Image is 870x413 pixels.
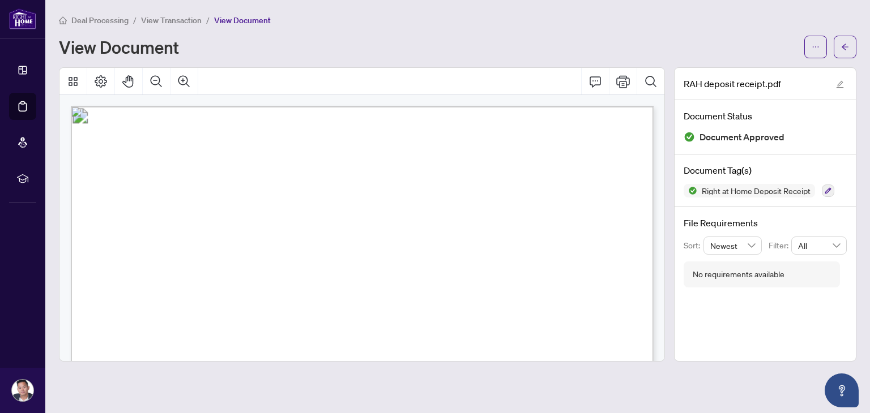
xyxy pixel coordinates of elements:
[141,15,202,25] span: View Transaction
[841,43,849,51] span: arrow-left
[769,239,791,252] p: Filter:
[697,187,815,195] span: Right at Home Deposit Receipt
[12,380,33,401] img: Profile Icon
[812,43,820,51] span: ellipsis
[133,14,137,27] li: /
[710,237,756,254] span: Newest
[684,77,781,91] span: RAH deposit receipt.pdf
[214,15,271,25] span: View Document
[684,184,697,197] img: Status Icon
[59,16,67,24] span: home
[9,8,36,29] img: logo
[700,130,784,145] span: Document Approved
[71,15,129,25] span: Deal Processing
[206,14,210,27] li: /
[684,164,847,177] h4: Document Tag(s)
[684,131,695,143] img: Document Status
[59,38,179,56] h1: View Document
[684,109,847,123] h4: Document Status
[693,268,784,281] div: No requirements available
[684,239,703,252] p: Sort:
[836,80,844,88] span: edit
[684,216,847,230] h4: File Requirements
[798,237,840,254] span: All
[825,373,859,407] button: Open asap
